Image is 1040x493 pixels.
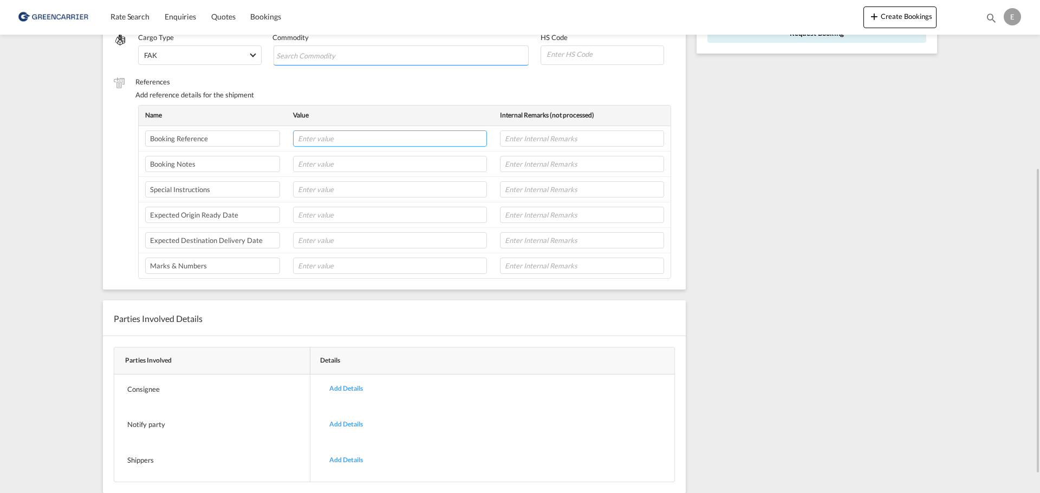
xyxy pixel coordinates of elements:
input: Enter label [145,232,280,248]
input: Enter Internal Remarks [500,258,664,274]
label: Cargo Type [138,32,262,42]
input: Chips input. [276,47,375,64]
button: icon-plus 400-fgCreate Bookings [863,6,937,28]
md-icon: icon-plus 400-fg [868,10,881,23]
th: Name [139,106,287,126]
input: Enter value [293,258,487,274]
td: Shippers [114,446,310,482]
md-select: Select Cargo type: FAK [138,45,262,65]
input: Enter value [293,181,487,198]
input: Enter label [145,258,280,274]
span: Quotes [211,12,235,21]
div: E [1004,8,1021,25]
input: Enter value [293,156,487,172]
input: Enter label [145,156,280,172]
img: b0b18ec08afe11efb1d4932555f5f09d.png [16,5,89,29]
input: Enter Internal Remarks [500,207,664,223]
md-chips-wrap: Chips container with autocompletion. Enter the text area, type text to search, and then use the u... [274,45,529,65]
md-icon: icon-magnify [985,12,997,24]
div: Add Details [321,412,371,437]
td: Consignee [114,374,310,410]
div: Add reference details for the shipment [135,90,675,100]
span: Bookings [250,12,281,21]
input: Enter Internal Remarks [500,232,664,248]
span: Parties Involved Details [114,313,203,324]
label: HS Code [541,32,664,42]
div: Details [315,356,661,365]
div: icon-magnify [985,12,997,28]
div: Add Details [321,448,371,473]
input: Enter label [145,130,280,147]
label: References [135,77,675,87]
input: Enter Internal Remarks [500,130,664,147]
label: Commodity [272,32,530,42]
th: Internal Remarks (not processed) [493,106,671,126]
div: Add Details [321,376,371,402]
input: Enter Internal Remarks [500,181,664,198]
input: Enter label [145,207,280,223]
input: Enter HS Code [545,46,664,62]
span: Enquiries [165,12,196,21]
input: Enter value [293,130,487,147]
input: Enter value [293,207,487,223]
div: FAK [144,51,157,60]
td: Notify party [114,410,310,446]
input: Enter value [293,232,487,248]
th: Value [287,106,493,126]
div: Parties Involved [125,356,305,365]
input: Enter label [145,181,280,198]
span: Rate Search [110,12,149,21]
input: Enter Internal Remarks [500,156,664,172]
